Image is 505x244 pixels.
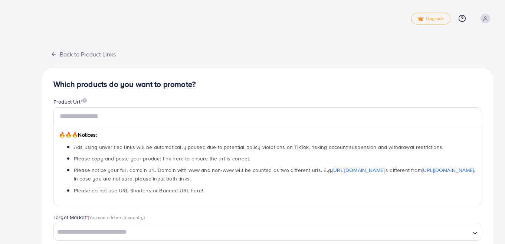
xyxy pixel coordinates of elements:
[59,131,78,139] span: 🔥🔥🔥
[74,187,203,194] span: Please do not use URL Shortens or Banned URL here!
[53,214,145,221] label: Target Market
[88,214,145,221] span: (You can add multi-country)
[82,98,87,103] img: image
[417,16,424,22] img: tick
[332,166,384,174] a: [URL][DOMAIN_NAME]
[422,166,474,174] a: [URL][DOMAIN_NAME]
[74,143,443,151] span: Ads using unverified links will be automatically paused due to potential policy violations on Tik...
[59,131,97,139] span: Notices:
[74,166,475,182] span: Please notice your full domain url. Domain with www and non-www will be counted as two different ...
[53,80,481,89] h4: Which products do you want to promote?
[42,46,125,62] button: Back to Product Links
[53,223,481,241] div: Search for option
[417,16,444,22] span: Upgrade
[53,98,87,105] label: Product Url
[74,155,250,162] span: Please copy and paste your product link here to ensure the url is correct.
[411,13,450,25] a: tickUpgrade
[55,227,469,238] input: Search for option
